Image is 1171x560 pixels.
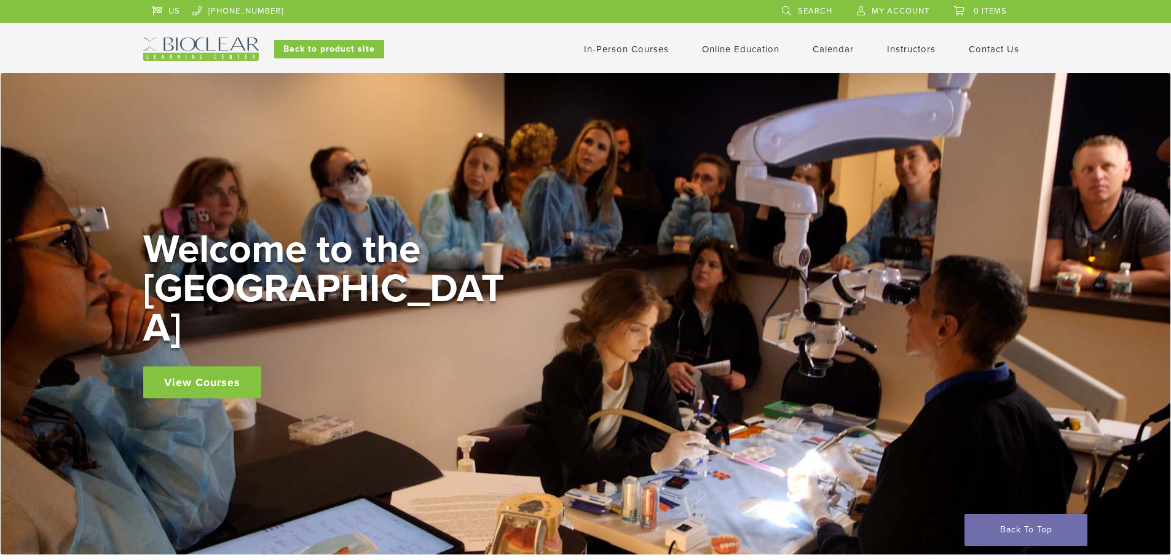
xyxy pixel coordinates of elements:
[143,37,259,61] img: Bioclear
[143,230,512,348] h2: Welcome to the [GEOGRAPHIC_DATA]
[887,44,936,55] a: Instructors
[798,6,832,16] span: Search
[274,40,384,58] a: Back to product site
[584,44,669,55] a: In-Person Courses
[964,514,1087,546] a: Back To Top
[872,6,929,16] span: My Account
[974,6,1007,16] span: 0 items
[143,366,261,398] a: View Courses
[702,44,779,55] a: Online Education
[813,44,854,55] a: Calendar
[969,44,1019,55] a: Contact Us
